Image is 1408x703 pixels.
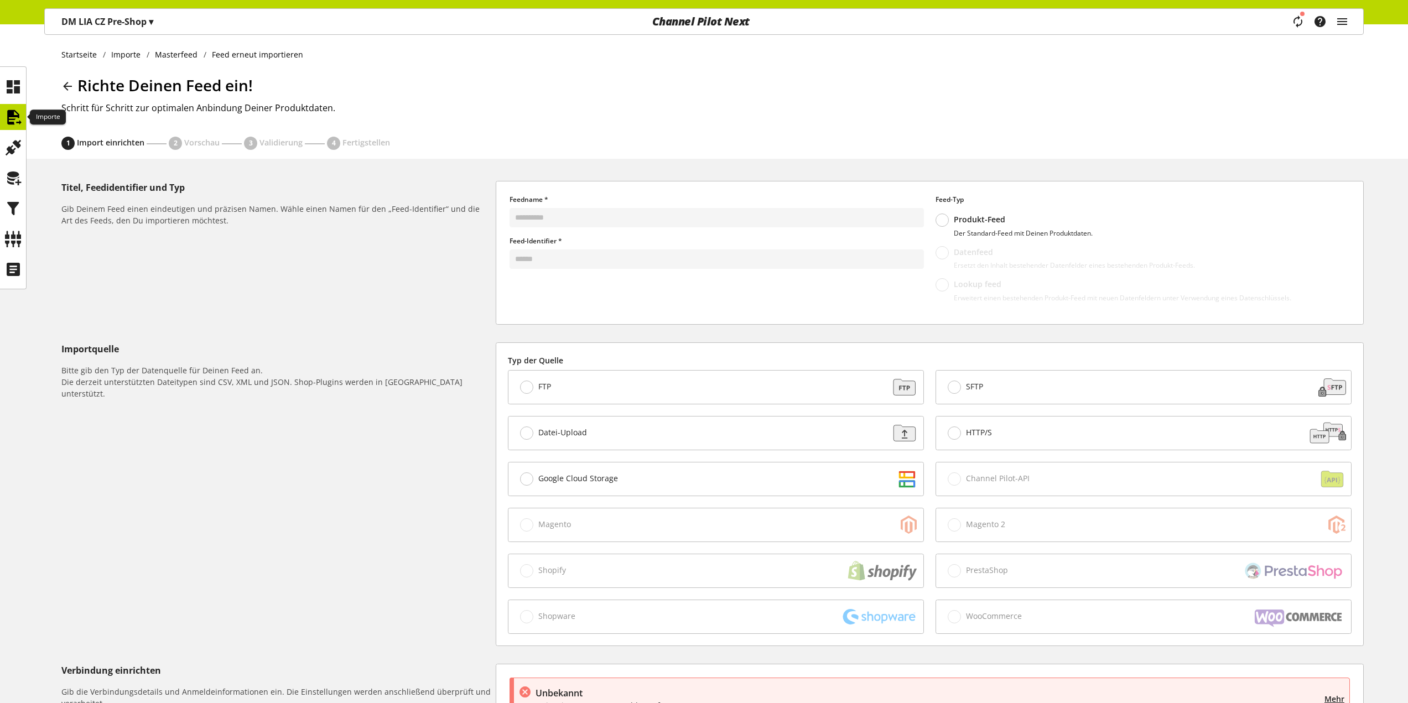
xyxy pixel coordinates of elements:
span: 4 [332,138,336,148]
span: Fertigstellen [342,137,390,148]
a: Startseite [61,49,103,60]
img: f3ac9b204b95d45582cf21fad1a323cf.svg [882,422,921,444]
span: 3 [249,138,253,148]
span: 2 [174,138,178,148]
img: d2dddd6c468e6a0b8c3bb85ba935e383.svg [882,468,921,490]
img: 88a670171dbbdb973a11352c4ab52784.svg [882,376,921,398]
h1: Unbekannt [536,686,1320,700]
h5: Titel, Feedidentifier und Typ [61,181,491,194]
p: Ersetzt den Inhalt bestehender Datenfelder eines bestehenden Produkt-Feeds. [954,261,1195,269]
h6: Gib Deinem Feed einen eindeutigen und präzisen Namen. Wähle einen Namen für den „Feed-Identifier“... [61,203,491,226]
div: Importe [30,110,66,125]
span: SFTP [966,382,983,392]
h6: Bitte gib den Typ der Datenquelle für Deinen Feed an. Die derzeit unterstützten Dateitypen sind C... [61,364,491,399]
p: Erweitert einen bestehenden Produkt-Feed mit neuen Datenfeldern unter Verwendung eines Datenschlü... [954,294,1291,302]
p: Lookup feed [954,279,1291,289]
p: DM LIA CZ Pre-Shop [61,15,153,28]
span: Google Cloud Storage [538,473,618,483]
p: Produkt-Feed [954,215,1093,225]
span: Richte Deinen Feed ein! [77,75,253,96]
h5: Verbindung einrichten [61,664,491,677]
span: Import einrichten [77,137,144,148]
span: Feedname * [510,195,548,204]
p: Der Standard-Feed mit Deinen Produktdaten. [954,229,1093,237]
span: ▾ [149,15,153,28]
span: Vorschau [184,137,220,148]
h2: Schritt für Schritt zur optimalen Anbindung Deiner Produktdaten. [61,101,1364,114]
label: Feed-Typ [936,195,1350,205]
span: 1 [66,138,70,148]
span: Feed-Identifier * [510,236,562,246]
a: Importe [106,49,147,60]
label: Typ der Quelle [508,355,1352,366]
p: Datenfeed [954,247,1195,257]
img: 1a078d78c93edf123c3bc3fa7bc6d87d.svg [1310,376,1349,398]
nav: main navigation [44,8,1364,35]
span: Datei-Upload [538,428,587,438]
span: FTP [538,382,551,392]
span: Validierung [259,137,303,148]
h5: Importquelle [61,342,491,356]
a: Masterfeed [149,49,204,60]
img: cbdcb026b331cf72755dc691680ce42b.svg [1307,422,1349,444]
span: HTTP/S [966,428,992,438]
